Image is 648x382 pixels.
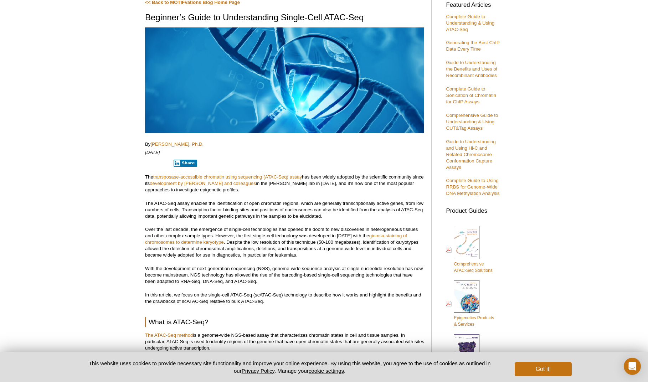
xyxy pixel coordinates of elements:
img: scATAC-Seq [145,27,424,133]
a: giemsa staining of chromosomes to determine karyotype [145,233,407,245]
p: The ATAC-Seq assay enables the identification of open chromatin regions, which are generally tran... [145,200,424,220]
img: Epi_brochure_140604_cover_web_70x200 [454,280,479,313]
p: This website uses cookies to provide necessary site functionality and improve your online experie... [76,360,503,375]
img: Comprehensive ATAC-Seq Solutions [454,226,479,259]
p: By [145,141,424,148]
a: development by [PERSON_NAME] and colleagues [150,181,256,186]
a: Guide to Understanding and Using Hi-C and Related Chromosome Conformation Capture Assays [446,139,495,170]
a: Complete Guide to Using RRBS for Genome-Wide DNA Methylation Analysis [446,178,499,196]
h3: Featured Articles [446,2,503,8]
iframe: X Post Button [145,159,169,166]
em: [DATE] [145,150,160,155]
a: Complete Guide to Sonication of Chromatin for ChIP Assays [446,86,496,104]
button: Got it! [515,362,572,376]
span: Comprehensive ATAC-Seq Solutions [454,262,492,273]
p: Over the last decade, the emergence of single-cell technologies has opened the doors to new disco... [145,226,424,258]
h1: Beginner’s Guide to Understanding Single-Cell ATAC-Seq [145,13,424,23]
h3: Product Guides [446,204,503,214]
a: Epigenetics Products& Services [446,279,494,328]
a: ComprehensiveATAC-Seq Solutions [446,225,492,274]
span: Epigenetics Products & Services [454,315,494,327]
a: transposase-accessible chromatin using sequencing (ATAC-Seq) assay [153,174,302,180]
a: The ATAC-Seq method [145,332,193,338]
a: Comprehensive Guide to Understanding & Using CUT&Tag Assays [446,113,498,131]
a: Guide to Understanding the Benefits and Uses of Recombinant Antibodies [446,60,497,78]
h2: What is ATAC-Seq? [145,317,424,327]
a: [PERSON_NAME], Ph.D. [150,141,204,147]
button: cookie settings [309,368,344,374]
a: Complete Guide to Understanding & Using ATAC-Seq [446,14,494,32]
a: Generating the Best ChIP Data Every Time [446,40,499,52]
p: The has been widely adopted by the scientific community since its in the [PERSON_NAME] lab in [DA... [145,174,424,193]
a: Privacy Policy [242,368,274,374]
button: Share [174,160,197,167]
img: Abs_epi_2015_cover_web_70x200 [454,334,479,367]
div: Open Intercom Messenger [624,358,641,375]
p: In this article, we focus on the single-cell ATAC-Seq (scATAC-Seq) technology to describe how it ... [145,292,424,305]
p: is a genome-wide NGS-based assay that characterizes chromatin states in cell and tissue samples. ... [145,332,424,351]
p: With the development of next-generation sequencing (NGS), genome-wide sequence analysis at single... [145,265,424,285]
